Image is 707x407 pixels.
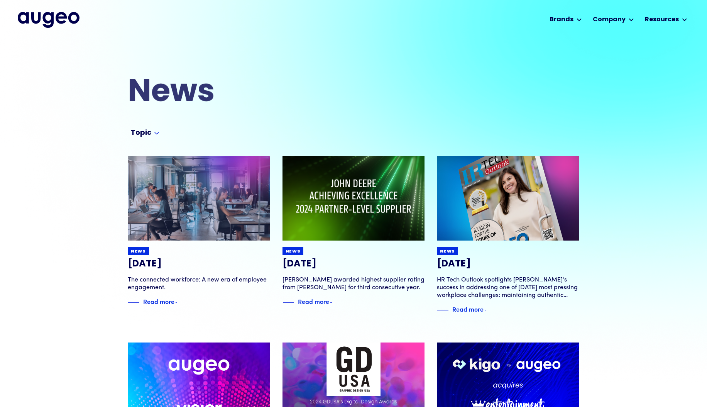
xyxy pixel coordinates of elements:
[550,15,573,24] div: Brands
[154,132,159,135] img: Arrow symbol in bright blue pointing down to indicate an expanded section.
[18,12,79,27] img: Augeo's full logo in midnight blue.
[131,129,151,138] div: Topic
[128,156,270,307] a: News[DATE]The connected workforce: A new era of employee engagement.Blue decorative lineRead more...
[128,298,139,307] img: Blue decorative line
[128,258,270,270] h3: [DATE]
[437,156,579,315] a: News[DATE]HR Tech Outlook spotlights [PERSON_NAME]'s success in addressing one of [DATE] most pre...
[286,249,301,254] div: News
[143,297,174,306] div: Read more
[437,276,579,299] div: HR Tech Outlook spotlights [PERSON_NAME]'s success in addressing one of [DATE] most pressing work...
[18,12,79,27] a: home
[128,276,270,292] div: The connected workforce: A new era of employee engagement.
[131,249,146,254] div: News
[645,15,679,24] div: Resources
[282,298,294,307] img: Blue decorative line
[437,305,448,315] img: Blue decorative line
[282,276,425,292] div: [PERSON_NAME] awarded highest supplier rating from [PERSON_NAME] for third consecutive year.
[330,298,342,307] img: Blue text arrow
[128,78,393,109] h2: News
[452,304,484,314] div: Read more
[282,258,425,270] h3: [DATE]
[484,305,496,315] img: Blue text arrow
[593,15,626,24] div: Company
[437,258,579,270] h3: [DATE]
[298,297,329,306] div: Read more
[282,156,425,307] a: News[DATE][PERSON_NAME] awarded highest supplier rating from [PERSON_NAME] for third consecutive ...
[440,249,455,254] div: News
[175,298,187,307] img: Blue text arrow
